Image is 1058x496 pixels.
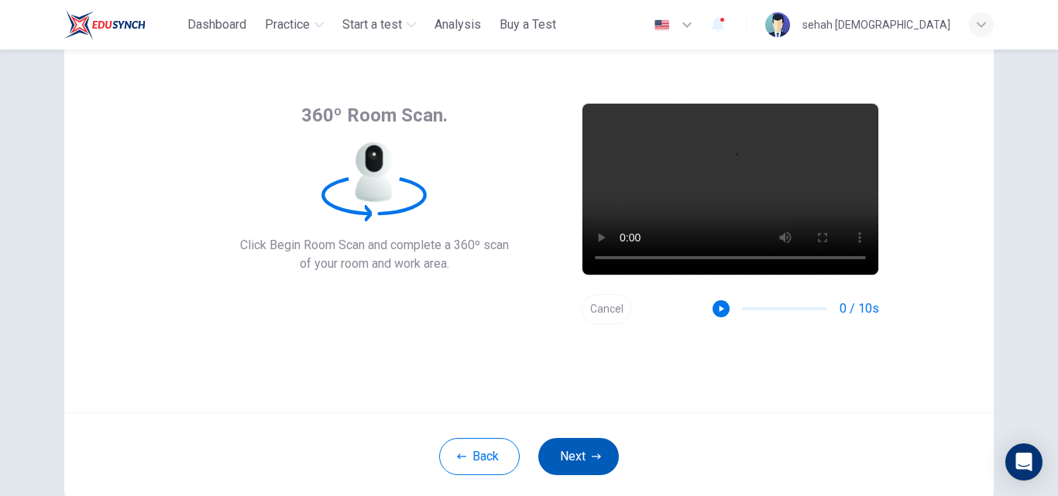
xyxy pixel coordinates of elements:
span: Click Begin Room Scan and complete a 360º scan [240,236,509,255]
div: sehah [DEMOGRAPHIC_DATA] [802,15,950,34]
div: Open Intercom Messenger [1005,443,1043,481]
button: Buy a Test [493,11,562,39]
span: 0 / 10s [840,299,879,318]
span: Dashboard [187,15,246,34]
button: Practice [259,11,330,39]
img: ELTC logo [64,9,146,40]
button: Next [538,438,619,475]
span: Buy a Test [500,15,556,34]
button: Back [439,438,520,475]
span: Analysis [435,15,481,34]
span: of your room and work area. [240,255,509,273]
img: Profile picture [765,12,790,37]
span: 360º Room Scan. [301,103,448,128]
button: Start a test [336,11,422,39]
span: Practice [265,15,310,34]
button: Dashboard [181,11,252,39]
button: Cancel [582,294,631,324]
a: ELTC logo [64,9,181,40]
button: Analysis [428,11,487,39]
img: en [652,19,672,31]
span: Start a test [342,15,402,34]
